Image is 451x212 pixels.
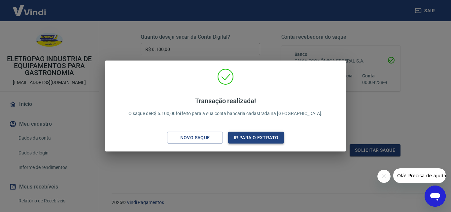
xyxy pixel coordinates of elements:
[4,5,55,10] span: Olá! Precisa de ajuda?
[167,132,223,144] button: Novo saque
[128,97,323,105] h4: Transação realizada!
[128,97,323,117] p: O saque de R$ 6.100,00 foi feito para a sua conta bancária cadastrada na [GEOGRAPHIC_DATA].
[172,134,218,142] div: Novo saque
[228,132,284,144] button: Ir para o extrato
[377,170,391,183] iframe: Fechar mensagem
[393,168,446,183] iframe: Mensagem da empresa
[425,186,446,207] iframe: Botão para abrir a janela de mensagens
